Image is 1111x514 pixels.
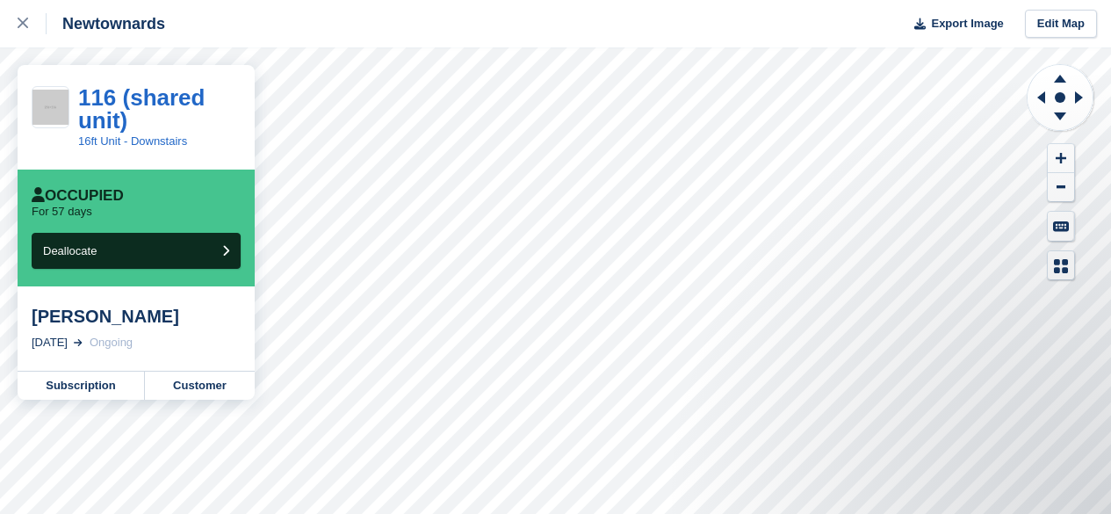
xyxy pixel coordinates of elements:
img: arrow-right-light-icn-cde0832a797a2874e46488d9cf13f60e5c3a73dbe684e267c42b8395dfbc2abf.svg [74,339,83,346]
button: Export Image [904,10,1004,39]
div: Newtownards [47,13,165,34]
img: 256x256-placeholder-a091544baa16b46aadf0b611073c37e8ed6a367829ab441c3b0103e7cf8a5b1b.png [32,90,69,126]
div: Ongoing [90,334,133,351]
a: Edit Map [1025,10,1097,39]
a: 116 (shared unit) [78,84,206,134]
button: Map Legend [1048,251,1074,280]
p: For 57 days [32,205,92,219]
button: Deallocate [32,233,241,269]
div: [DATE] [32,334,68,351]
a: Customer [145,372,255,400]
a: 16ft Unit - Downstairs [78,134,187,148]
span: Export Image [931,15,1003,33]
span: Deallocate [43,244,97,257]
div: Occupied [32,187,124,205]
button: Keyboard Shortcuts [1048,212,1074,241]
div: [PERSON_NAME] [32,306,241,327]
button: Zoom Out [1048,173,1074,202]
a: Subscription [18,372,145,400]
button: Zoom In [1048,144,1074,173]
